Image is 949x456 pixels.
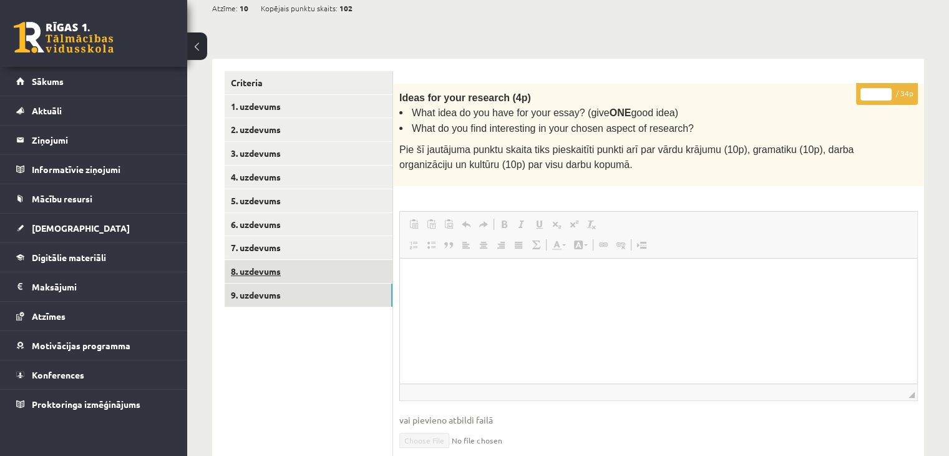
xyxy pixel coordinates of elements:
a: Paste as plain text (Ctrl+Shift+V) [422,216,440,232]
a: Motivācijas programma [16,331,172,360]
a: Mācību resursi [16,184,172,213]
a: Undo (Ctrl+Z) [457,216,475,232]
a: 6. uzdevums [225,213,392,236]
span: Mācību resursi [32,193,92,204]
span: Ideas for your research (4p) [399,92,531,103]
a: Unlink [612,237,630,253]
a: Paste (Ctrl+V) [405,216,422,232]
span: What idea do you have for your essay? (give good idea) [412,107,678,118]
a: Underline (Ctrl+U) [530,216,548,232]
span: Proktoringa izmēģinājums [32,399,140,410]
a: Italic (Ctrl+I) [513,216,530,232]
a: Digitālie materiāli [16,243,172,272]
iframe: Editor, wiswyg-editor-user-answer-47024777853660 [400,259,917,384]
span: Atzīmes [32,310,66,322]
span: Sākums [32,76,64,87]
a: Remove Format [583,216,600,232]
a: Insert/Remove Numbered List [405,237,422,253]
a: Proktoringa izmēģinājums [16,390,172,419]
a: Rīgas 1. Tālmācības vidusskola [14,22,114,53]
a: 4. uzdevums [225,166,392,189]
a: Criteria [225,71,392,94]
a: Superscript [565,216,583,232]
span: Pie šī jautājuma punktu skaita tiks pieskaitīti punkti arī par vārdu krājumu (10p), gramatiku (10... [399,144,854,170]
a: 9. uzdevums [225,284,392,307]
span: Aktuāli [32,105,62,116]
a: 8. uzdevums [225,260,392,283]
a: Maksājumi [16,272,172,301]
legend: Maksājumi [32,272,172,301]
a: Center [475,237,492,253]
span: Konferences [32,369,84,380]
a: [DEMOGRAPHIC_DATA] [16,214,172,242]
legend: Informatīvie ziņojumi [32,155,172,184]
legend: Ziņojumi [32,126,172,154]
a: Justify [510,237,527,253]
a: Redo (Ctrl+Y) [475,216,492,232]
a: 1. uzdevums [225,95,392,118]
span: [DEMOGRAPHIC_DATA] [32,222,130,234]
a: Text Color [548,237,570,253]
a: Math [527,237,545,253]
a: Block Quote [440,237,457,253]
b: ONE [610,107,631,118]
a: Link (Ctrl+K) [595,237,612,253]
a: Bold (Ctrl+B) [495,216,513,232]
span: What do you find interesting in your chosen aspect of research? [412,123,694,134]
a: Align Left [457,237,475,253]
p: / 34p [856,83,918,105]
a: Informatīvie ziņojumi [16,155,172,184]
a: Insert/Remove Bulleted List [422,237,440,253]
a: Sākums [16,67,172,96]
a: Align Right [492,237,510,253]
span: vai pievieno atbildi failā [399,414,918,427]
a: 5. uzdevums [225,189,392,212]
span: Digitālie materiāli [32,252,106,263]
a: 3. uzdevums [225,142,392,165]
span: Resize [908,392,915,398]
a: 2. uzdevums [225,118,392,141]
a: Background Color [570,237,591,253]
a: Atzīmes [16,302,172,330]
a: 7. uzdevums [225,236,392,259]
a: Konferences [16,360,172,389]
a: Subscript [548,216,565,232]
a: Aktuāli [16,96,172,125]
a: Insert Page Break for Printing [633,237,650,253]
a: Ziņojumi [16,126,172,154]
a: Paste from Word [440,216,457,232]
span: Motivācijas programma [32,340,130,351]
